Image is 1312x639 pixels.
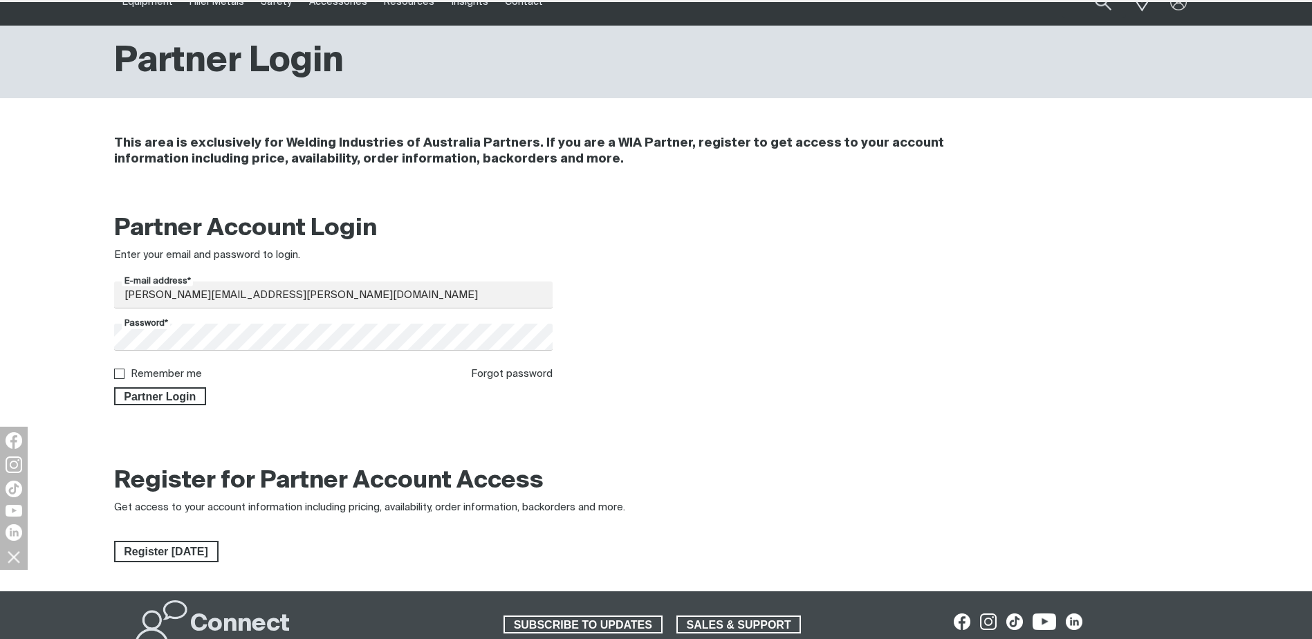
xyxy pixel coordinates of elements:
img: Instagram [6,456,22,473]
span: SALES & SUPPORT [678,615,800,633]
a: SALES & SUPPORT [676,615,802,633]
label: Remember me [131,369,202,379]
img: hide socials [2,545,26,568]
h1: Partner Login [114,39,344,84]
h2: Partner Account Login [114,214,553,244]
div: Enter your email and password to login. [114,248,553,263]
img: TikTok [6,481,22,497]
a: Forgot password [471,369,553,379]
button: Partner Login [114,387,207,405]
span: Get access to your account information including pricing, availability, order information, backor... [114,502,625,512]
span: SUBSCRIBE TO UPDATES [505,615,661,633]
span: Register [DATE] [116,541,217,563]
img: YouTube [6,505,22,517]
h2: Register for Partner Account Access [114,466,544,497]
span: Partner Login [116,387,205,405]
img: LinkedIn [6,524,22,541]
img: Facebook [6,432,22,449]
a: SUBSCRIBE TO UPDATES [503,615,663,633]
a: Register Today [114,541,219,563]
h4: This area is exclusively for Welding Industries of Australia Partners. If you are a WIA Partner, ... [114,136,1014,167]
